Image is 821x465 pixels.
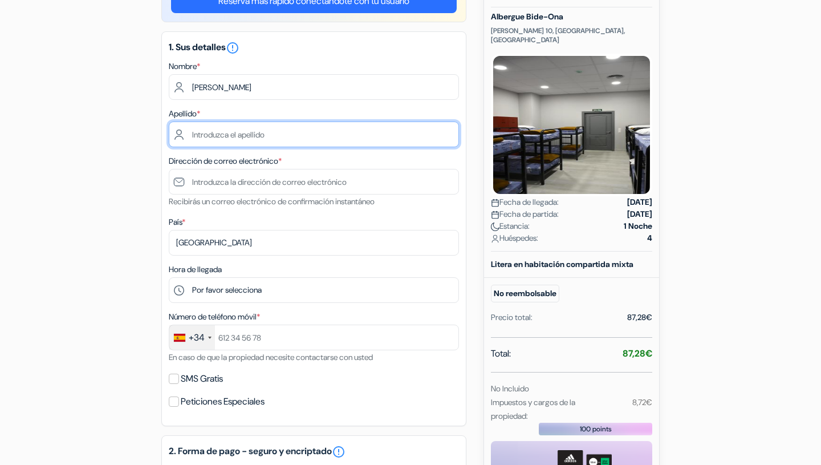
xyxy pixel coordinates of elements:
span: 100 points [580,424,612,434]
input: Introduzca la dirección de correo electrónico [169,169,459,195]
label: Apellido [169,108,200,120]
label: SMS Gratis [181,371,223,387]
h5: Albergue Bide-Ona [491,12,652,22]
label: Número de teléfono móvil [169,311,260,323]
span: Fecha de llegada: [491,196,559,208]
small: En caso de que la propiedad necesite contactarse con usted [169,352,373,362]
span: Fecha de partida: [491,208,559,220]
span: Huéspedes: [491,232,538,244]
label: Nombre [169,60,200,72]
a: error_outline [332,445,346,459]
i: error_outline [226,41,239,55]
img: user_icon.svg [491,234,499,243]
strong: [DATE] [627,196,652,208]
label: País [169,216,185,228]
input: 612 34 56 78 [169,325,459,350]
label: Hora de llegada [169,264,222,276]
h5: 2. Forma de pago - seguro y encriptado [169,445,459,459]
img: moon.svg [491,223,499,231]
img: calendar.svg [491,199,499,207]
small: Impuestos y cargos de la propiedad: [491,397,575,421]
span: Total: [491,347,511,361]
span: Estancia: [491,220,530,232]
strong: 1 Noche [624,220,652,232]
input: Introduzca el apellido [169,122,459,147]
small: No Incluido [491,383,529,394]
h5: 1. Sus detalles [169,41,459,55]
img: calendar.svg [491,211,499,219]
div: Precio total: [491,312,533,324]
strong: [DATE] [627,208,652,220]
small: No reembolsable [491,285,559,302]
p: [PERSON_NAME] 10, [GEOGRAPHIC_DATA], [GEOGRAPHIC_DATA] [491,26,652,45]
div: +34 [189,331,205,345]
a: error_outline [226,41,239,53]
label: Peticiones Especiales [181,394,265,410]
small: 8,72€ [632,397,652,407]
label: Dirección de correo electrónico [169,155,282,167]
div: Spain (España): +34 [169,325,215,350]
div: 87,28€ [627,312,652,324]
strong: 87,28€ [623,347,652,359]
input: Ingrese el nombre [169,74,459,100]
small: Recibirás un correo electrónico de confirmación instantáneo [169,196,375,207]
strong: 4 [647,232,652,244]
b: Litera en habitación compartida mixta [491,259,633,269]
